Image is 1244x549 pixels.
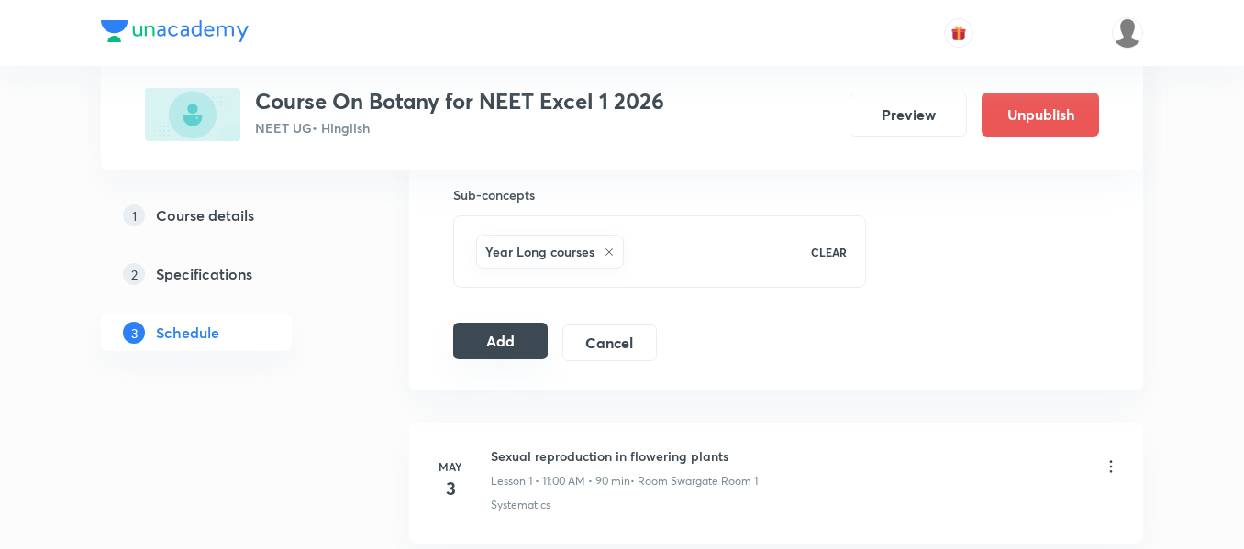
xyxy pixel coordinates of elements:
button: Cancel [562,324,657,361]
p: 1 [123,204,145,226]
img: Company Logo [101,20,249,42]
button: Preview [850,93,967,137]
h3: Course On Botany for NEET Excel 1 2026 [255,88,664,115]
h6: Sexual reproduction in flowering plants [491,446,758,466]
p: Systematics [491,497,550,513]
h6: May [432,458,469,475]
p: CLEAR [811,244,847,260]
a: 2Specifications [101,256,350,292]
img: 7693B874-BC2D-46B7-B1FC-2BFE3A4B9996_plus.png [145,88,240,141]
button: avatar [944,18,973,48]
h5: Schedule [156,322,219,344]
h6: Sub-concepts [453,185,866,204]
img: avatar [950,25,967,41]
p: Lesson 1 • 11:00 AM • 90 min [491,473,630,489]
p: NEET UG • Hinglish [255,118,664,137]
button: Unpublish [982,93,1099,137]
h5: Specifications [156,263,252,285]
a: Company Logo [101,20,249,47]
button: Add [453,323,548,359]
a: 1Course details [101,197,350,234]
p: 2 [123,263,145,285]
h5: Course details [156,204,254,226]
img: nikita patil [1112,17,1143,49]
h4: 3 [432,475,469,502]
h6: Year Long courses [485,242,594,261]
p: • Room Swargate Room 1 [630,473,758,489]
p: 3 [123,322,145,344]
